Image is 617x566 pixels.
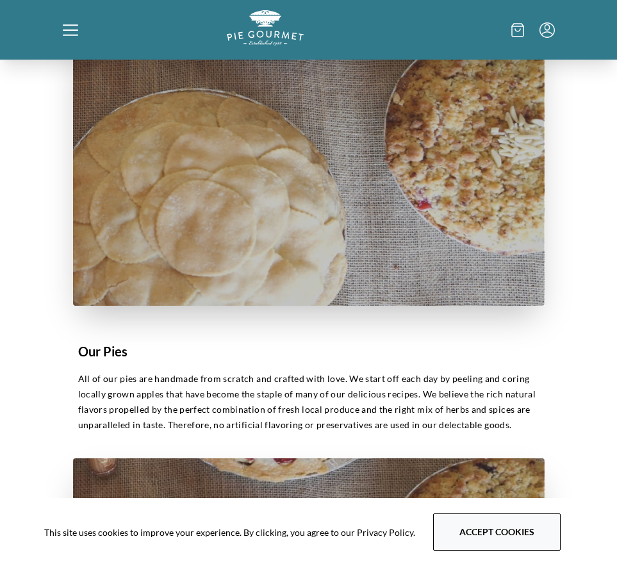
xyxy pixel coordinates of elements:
h1: Our Pies [78,342,539,361]
button: Accept cookies [433,513,561,551]
button: Menu [539,22,555,38]
a: Logo [227,35,304,47]
img: story [73,31,545,306]
img: logo [227,10,304,46]
p: All of our pies are handmade from scratch and crafted with love. We start off each day by peeling... [78,371,539,433]
span: This site uses cookies to improve your experience. By clicking, you agree to our Privacy Policy. [44,526,415,539]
